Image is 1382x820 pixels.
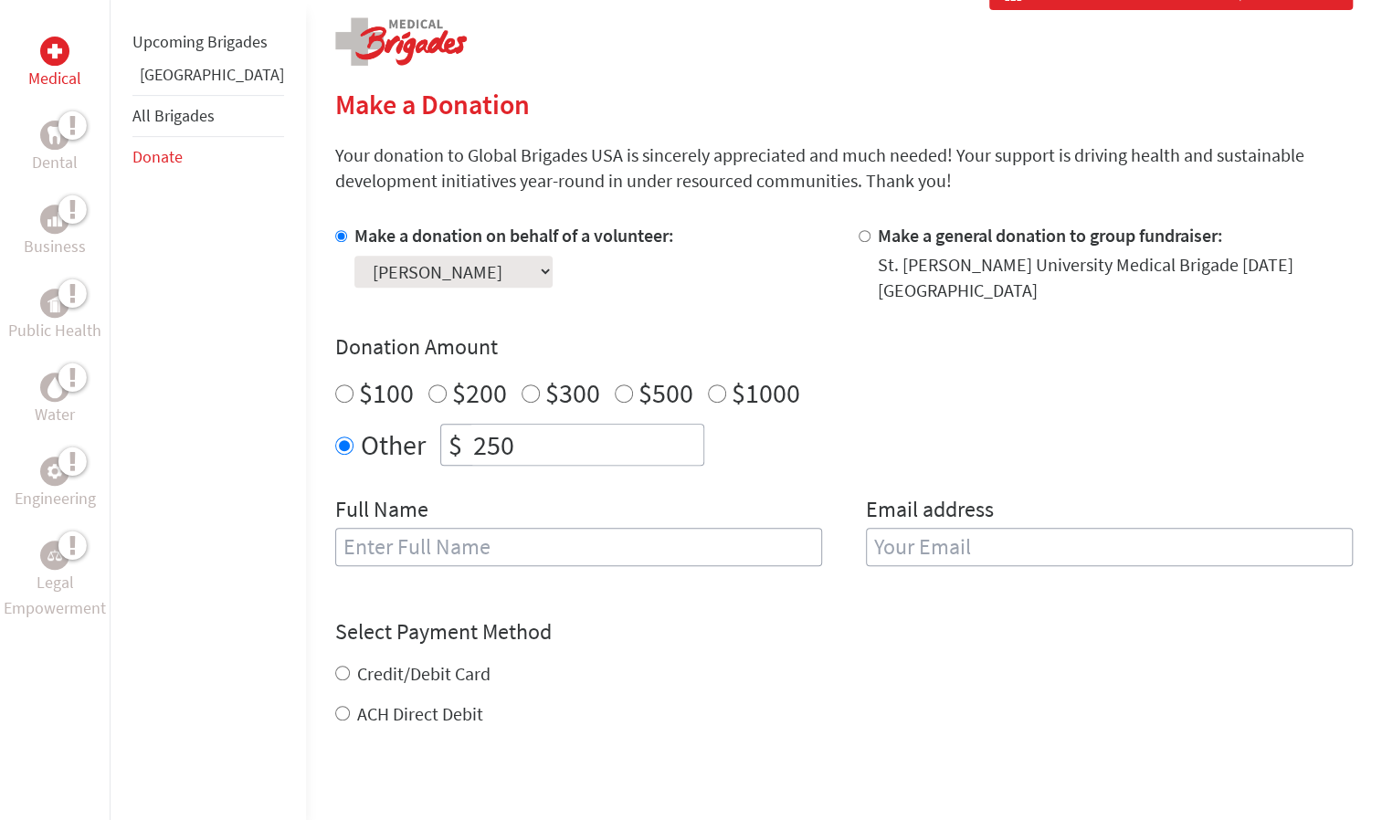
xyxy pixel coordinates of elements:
li: All Brigades [132,95,284,137]
img: Dental [47,126,62,143]
div: Engineering [40,457,69,486]
a: MedicalMedical [28,37,81,91]
h4: Select Payment Method [335,617,1353,647]
a: Upcoming Brigades [132,31,268,52]
h2: Make a Donation [335,88,1353,121]
div: Dental [40,121,69,150]
input: Your Email [866,528,1353,566]
div: Public Health [40,289,69,318]
p: Dental [32,150,78,175]
a: [GEOGRAPHIC_DATA] [140,64,284,85]
div: Medical [40,37,69,66]
a: WaterWater [35,373,75,427]
p: Engineering [15,486,96,511]
li: Panama [132,62,284,95]
label: $1000 [732,375,800,410]
label: Credit/Debit Card [357,662,491,685]
li: Donate [132,137,284,177]
div: Business [40,205,69,234]
label: Full Name [335,495,428,528]
a: Legal EmpowermentLegal Empowerment [4,541,106,621]
label: $300 [545,375,600,410]
h4: Donation Amount [335,332,1353,362]
div: Legal Empowerment [40,541,69,570]
p: Water [35,402,75,427]
label: $500 [638,375,693,410]
a: EngineeringEngineering [15,457,96,511]
label: Make a donation on behalf of a volunteer: [354,224,674,247]
label: $200 [452,375,507,410]
img: logo-medical.png [335,17,467,66]
input: Enter Amount [469,425,703,465]
div: St. [PERSON_NAME] University Medical Brigade [DATE] [GEOGRAPHIC_DATA] [878,252,1353,303]
p: Public Health [8,318,101,343]
label: ACH Direct Debit [357,702,483,725]
p: Your donation to Global Brigades USA is sincerely appreciated and much needed! Your support is dr... [335,142,1353,194]
img: Medical [47,44,62,58]
a: BusinessBusiness [24,205,86,259]
a: All Brigades [132,105,215,126]
a: Donate [132,146,183,167]
img: Legal Empowerment [47,550,62,561]
li: Upcoming Brigades [132,22,284,62]
img: Engineering [47,464,62,478]
img: Public Health [47,294,62,312]
label: Make a general donation to group fundraiser: [878,224,1223,247]
img: Business [47,212,62,226]
img: Water [47,376,62,397]
label: Other [361,424,426,466]
a: DentalDental [32,121,78,175]
a: Public HealthPublic Health [8,289,101,343]
label: Email address [866,495,994,528]
div: Water [40,373,69,402]
p: Medical [28,66,81,91]
input: Enter Full Name [335,528,822,566]
div: $ [441,425,469,465]
p: Business [24,234,86,259]
label: $100 [359,375,414,410]
p: Legal Empowerment [4,570,106,621]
